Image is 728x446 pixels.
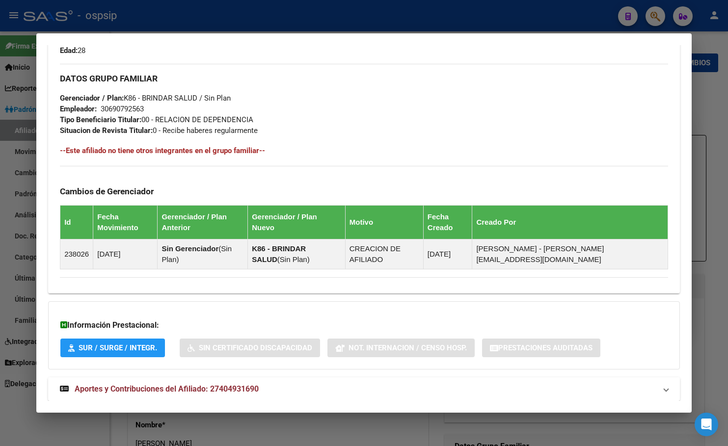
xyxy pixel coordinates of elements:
[349,344,467,353] span: Not. Internacion / Censo Hosp.
[60,126,258,135] span: 0 - Recibe haberes regularmente
[158,239,248,269] td: ( )
[162,244,218,253] strong: Sin Gerenciador
[60,115,253,124] span: 00 - RELACION DE DEPENDENCIA
[79,344,157,353] span: SUR / SURGE / INTEGR.
[472,206,668,239] th: Creado Por
[48,377,680,401] mat-expansion-panel-header: Aportes y Contribuciones del Afiliado: 27404931690
[60,105,97,113] strong: Empleador:
[60,126,153,135] strong: Situacion de Revista Titular:
[75,384,259,394] span: Aportes y Contribuciones del Afiliado: 27404931690
[345,206,423,239] th: Motivo
[327,339,475,357] button: Not. Internacion / Censo Hosp.
[60,186,668,197] h3: Cambios de Gerenciador
[423,239,472,269] td: [DATE]
[252,244,306,263] strong: K86 - BRINDAR SALUD
[482,339,600,357] button: Prestaciones Auditadas
[93,239,158,269] td: [DATE]
[180,339,320,357] button: Sin Certificado Discapacidad
[498,344,593,353] span: Prestaciones Auditadas
[695,413,718,436] div: Open Intercom Messenger
[472,239,668,269] td: [PERSON_NAME] - [PERSON_NAME][EMAIL_ADDRESS][DOMAIN_NAME]
[60,319,668,331] h3: Información Prestacional:
[158,206,248,239] th: Gerenciador / Plan Anterior
[60,145,668,156] h4: --Este afiliado no tiene otros integrantes en el grupo familiar--
[60,339,165,357] button: SUR / SURGE / INTEGR.
[60,239,93,269] td: 238026
[60,94,124,103] strong: Gerenciador / Plan:
[60,94,231,103] span: K86 - BRINDAR SALUD / Sin Plan
[60,73,668,84] h3: DATOS GRUPO FAMILIAR
[248,206,346,239] th: Gerenciador / Plan Nuevo
[199,344,312,353] span: Sin Certificado Discapacidad
[423,206,472,239] th: Fecha Creado
[60,115,141,124] strong: Tipo Beneficiario Titular:
[280,255,307,263] span: Sin Plan
[60,46,78,55] strong: Edad:
[248,239,346,269] td: ( )
[60,206,93,239] th: Id
[101,104,144,114] div: 30690792563
[93,206,158,239] th: Fecha Movimiento
[60,46,85,55] span: 28
[345,239,423,269] td: CREACION DE AFILIADO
